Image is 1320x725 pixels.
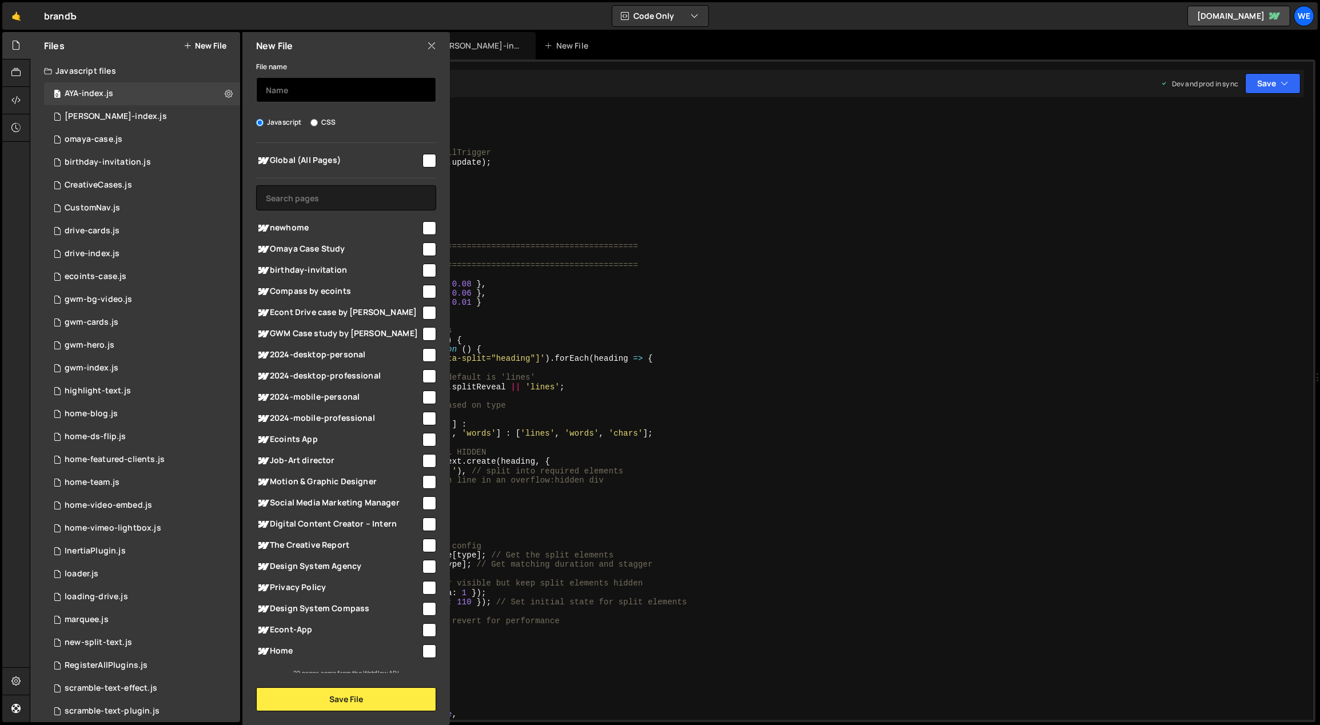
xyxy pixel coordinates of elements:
span: Job-Art director [256,454,421,468]
div: gwm-bg-video.js [65,294,132,305]
div: New File [545,40,593,51]
span: GWM Case study by [PERSON_NAME] [256,327,421,341]
div: CustomNav.js [65,203,120,213]
div: home-video-embed.js [65,500,152,511]
div: loading-drive.js [65,592,128,602]
span: The Creative Report [256,539,421,552]
div: 12095/39583.js [44,380,240,403]
div: 12095/34818.js [44,357,240,380]
input: Javascript [256,119,264,126]
div: 12095/39580.js [44,631,240,654]
div: Javascript files [30,59,240,82]
span: Global (All Pages) [256,154,421,168]
div: ecoints-case.js [65,272,126,282]
a: We [1294,6,1314,26]
div: InertiaPlugin.js [65,546,126,556]
div: 12095/33534.js [44,288,240,311]
div: scramble-text-effect.js [65,683,157,694]
span: 2024-desktop-personal [256,348,421,362]
button: New File [184,41,226,50]
span: Ecoints App [256,433,421,447]
input: CSS [310,119,318,126]
div: 12095/37931.js [44,700,240,723]
span: Digital Content Creator – Intern [256,517,421,531]
div: CreativeCases.js [65,180,132,190]
div: [PERSON_NAME]-index.js [65,111,167,122]
div: 12095/38008.js [44,517,240,540]
span: Omaya Case Study [256,242,421,256]
label: File name [256,61,287,73]
div: 12095/38421.js [44,448,240,471]
div: 12095/39251.js [44,471,240,494]
div: RegisterAllPlugins.js [65,660,147,671]
div: brandЪ [44,9,77,23]
div: 12095/37997.js [44,425,240,448]
div: home-ds-flip.js [65,432,126,442]
div: 12095/46624.js [44,105,240,128]
span: Econt-App [256,623,421,637]
span: 2024-mobile-professional [256,412,421,425]
input: Search pages [256,185,436,210]
div: home-team.js [65,477,119,488]
small: 22 pages come from the Webflow API [293,669,398,677]
div: gwm-cards.js [65,317,118,328]
label: Javascript [256,117,302,128]
span: Home [256,644,421,658]
div: marquee.js [65,615,109,625]
div: 12095/39566.js [44,265,240,288]
div: 12095/35237.js [44,242,240,265]
button: Save [1245,73,1301,94]
div: 12095/46698.js [44,82,240,105]
div: omaya-case.js [65,134,122,145]
div: 12095/35235.js [44,220,240,242]
div: gwm-hero.js [65,340,114,350]
span: 2024-mobile-personal [256,391,421,404]
span: Econt Drive case by [PERSON_NAME] [256,306,421,320]
div: drive-index.js [65,249,119,259]
div: scramble-text-plugin.js [65,706,159,716]
h2: Files [44,39,65,52]
div: new-split-text.js [65,638,132,648]
div: 12095/40244.js [44,403,240,425]
span: Design System Compass [256,602,421,616]
a: 🤙 [2,2,30,30]
div: 12095/31221.js [44,654,240,677]
span: Motion & Graphic Designer [256,475,421,489]
div: home-featured-clients.js [65,455,165,465]
div: 12095/34673.js [44,311,240,334]
div: 12095/29478.js [44,608,240,631]
label: CSS [310,117,336,128]
div: highlight-text.js [65,386,131,396]
div: birthday-invitation.js [65,157,151,168]
div: 12095/31261.js [44,197,240,220]
div: 12095/29427.js [44,494,240,517]
div: [PERSON_NAME]-index.js [436,40,522,51]
div: home-blog.js [65,409,118,419]
span: 2024-desktop-professional [256,369,421,383]
span: 0 [54,90,61,99]
span: Design System Agency [256,560,421,573]
div: 12095/29323.js [44,540,240,563]
div: 12095/46212.js [44,151,240,174]
div: home-vimeo-lightbox.js [65,523,161,533]
div: 12095/46345.js [44,128,240,151]
div: 12095/37932.js [44,677,240,700]
input: Name [256,77,436,102]
span: newhome [256,221,421,235]
span: birthday-invitation [256,264,421,277]
h2: New File [256,39,293,52]
button: Code Only [612,6,708,26]
div: loader.js [65,569,98,579]
div: 12095/31445.js [44,174,240,197]
div: AYA-index.js [65,89,113,99]
div: Dev and prod in sync [1161,79,1238,89]
div: 12095/34889.js [44,334,240,357]
span: Social Media Marketing Manager [256,496,421,510]
div: 12095/36196.js [44,585,240,608]
div: drive-cards.js [65,226,119,236]
div: 12095/31005.js [44,563,240,585]
div: gwm-index.js [65,363,118,373]
span: Privacy Policy [256,581,421,595]
button: Save File [256,687,436,711]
